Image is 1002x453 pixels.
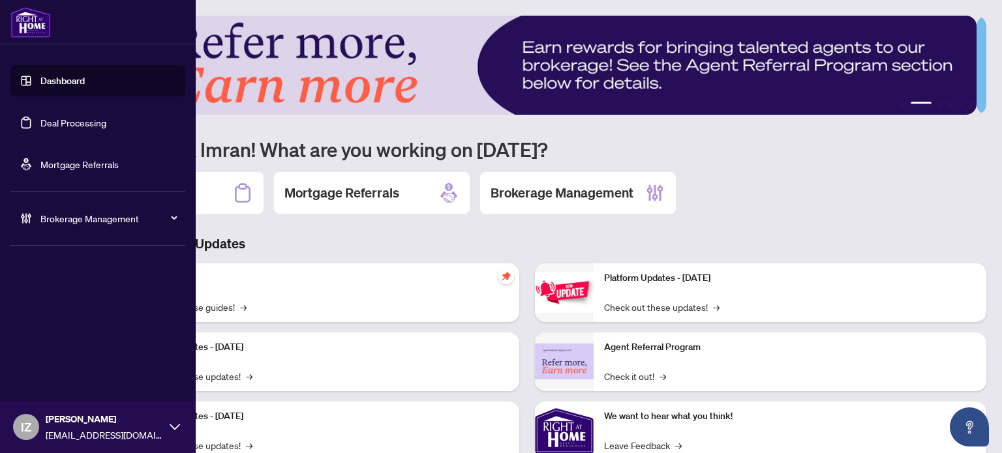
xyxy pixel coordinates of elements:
[604,369,666,383] a: Check it out!→
[535,272,594,313] img: Platform Updates - June 23, 2025
[498,269,514,284] span: pushpin
[68,137,986,162] h1: Welcome back Imran! What are you working on [DATE]?
[40,117,106,128] a: Deal Processing
[246,369,252,383] span: →
[246,438,252,452] span: →
[46,428,163,442] span: [EMAIL_ADDRESS][DOMAIN_NAME]
[947,102,952,107] button: 4
[40,75,85,87] a: Dashboard
[40,211,176,226] span: Brokerage Management
[675,438,682,452] span: →
[535,343,594,379] img: Agent Referral Program
[604,438,682,452] a: Leave Feedback→
[68,235,986,253] h3: Brokerage & Industry Updates
[968,102,973,107] button: 6
[604,300,720,314] a: Check out these updates!→
[713,300,720,314] span: →
[137,271,509,285] p: Self-Help
[937,102,942,107] button: 3
[10,7,51,38] img: logo
[604,409,976,424] p: We want to hear what you think!
[137,409,509,424] p: Platform Updates - [DATE]
[604,340,976,355] p: Agent Referral Program
[900,102,905,107] button: 1
[958,102,963,107] button: 5
[137,340,509,355] p: Platform Updates - [DATE]
[604,271,976,285] p: Platform Updates - [DATE]
[40,158,119,170] a: Mortgage Referrals
[660,369,666,383] span: →
[21,418,31,436] span: IZ
[911,102,932,107] button: 2
[68,16,977,115] img: Slide 1
[240,300,247,314] span: →
[46,412,163,426] span: [PERSON_NAME]
[950,407,989,446] button: Open asap
[491,184,633,202] h2: Brokerage Management
[284,184,399,202] h2: Mortgage Referrals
